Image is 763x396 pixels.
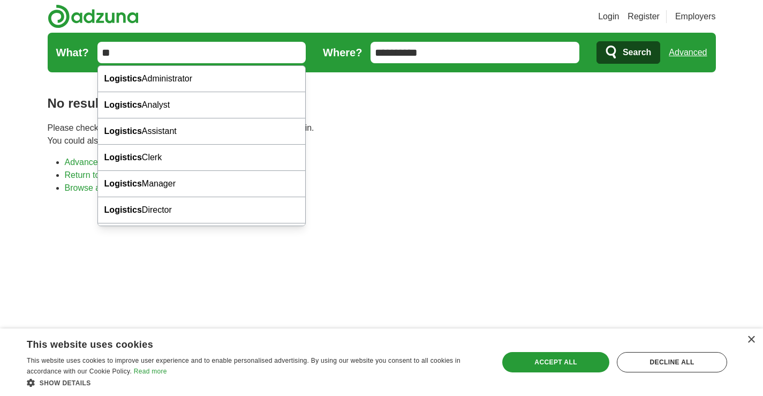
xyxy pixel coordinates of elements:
[98,223,306,250] div: Coordinator
[669,42,707,63] a: Advanced
[27,335,458,351] div: This website uses cookies
[65,170,218,180] a: Return to the home page and start again
[27,377,485,388] div: Show details
[48,4,139,28] img: Adzuna logo
[502,352,609,372] div: Accept all
[628,10,660,23] a: Register
[675,10,716,23] a: Employers
[747,336,755,344] div: Close
[617,352,727,372] div: Decline all
[65,158,131,167] a: Advanced search
[56,44,89,61] label: What?
[596,41,660,64] button: Search
[65,183,281,192] a: Browse all live results across the [GEOGRAPHIC_DATA]
[48,94,716,113] h1: No results found
[48,122,716,147] p: Please check your spelling or enter another search term and try again. You could also try one of ...
[104,205,142,214] strong: Logistics
[134,368,167,375] a: Read more, opens a new window
[27,357,460,375] span: This website uses cookies to improve user experience and to enable personalised advertising. By u...
[40,379,91,387] span: Show details
[598,10,619,23] a: Login
[323,44,362,61] label: Where?
[623,42,651,63] span: Search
